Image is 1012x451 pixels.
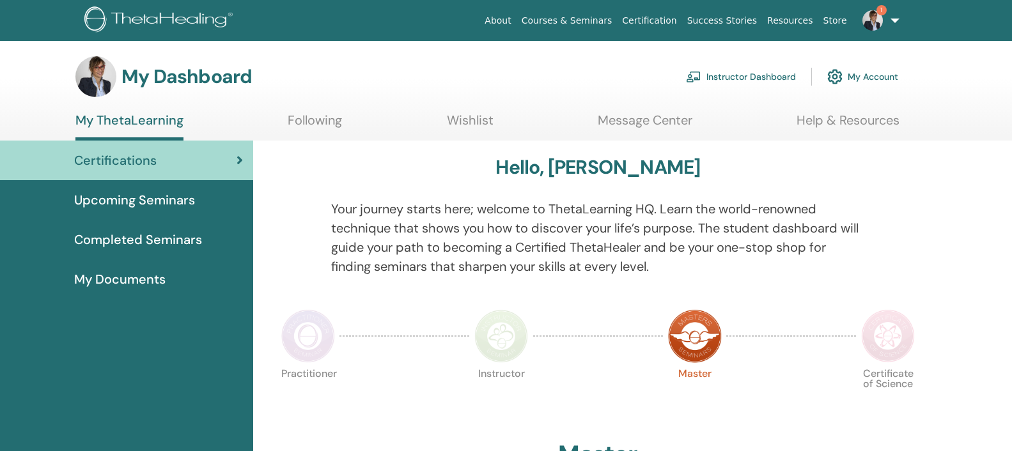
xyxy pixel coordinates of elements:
a: Instructor Dashboard [686,63,796,91]
p: Practitioner [281,369,335,422]
span: 1 [876,5,887,15]
span: Certifications [74,151,157,170]
img: Certificate of Science [861,309,915,363]
p: Instructor [474,369,528,422]
a: About [479,9,516,33]
span: Completed Seminars [74,230,202,249]
a: Wishlist [447,112,494,137]
a: Resources [762,9,818,33]
h3: My Dashboard [121,65,252,88]
p: Certificate of Science [861,369,915,422]
a: Help & Resources [797,112,899,137]
img: default.jpg [75,56,116,97]
img: cog.svg [827,66,843,88]
a: Courses & Seminars [517,9,618,33]
a: Store [818,9,852,33]
h3: Hello, [PERSON_NAME] [495,156,700,179]
a: My ThetaLearning [75,112,183,141]
img: Instructor [474,309,528,363]
a: Message Center [598,112,692,137]
span: Upcoming Seminars [74,190,195,210]
img: default.jpg [862,10,883,31]
span: My Documents [74,270,166,289]
a: Success Stories [682,9,762,33]
img: Master [668,309,722,363]
img: logo.png [84,6,237,35]
p: Your journey starts here; welcome to ThetaLearning HQ. Learn the world-renowned technique that sh... [331,199,864,276]
img: chalkboard-teacher.svg [686,71,701,82]
a: Following [288,112,342,137]
a: Certification [617,9,681,33]
p: Master [668,369,722,422]
img: Practitioner [281,309,335,363]
a: My Account [827,63,898,91]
